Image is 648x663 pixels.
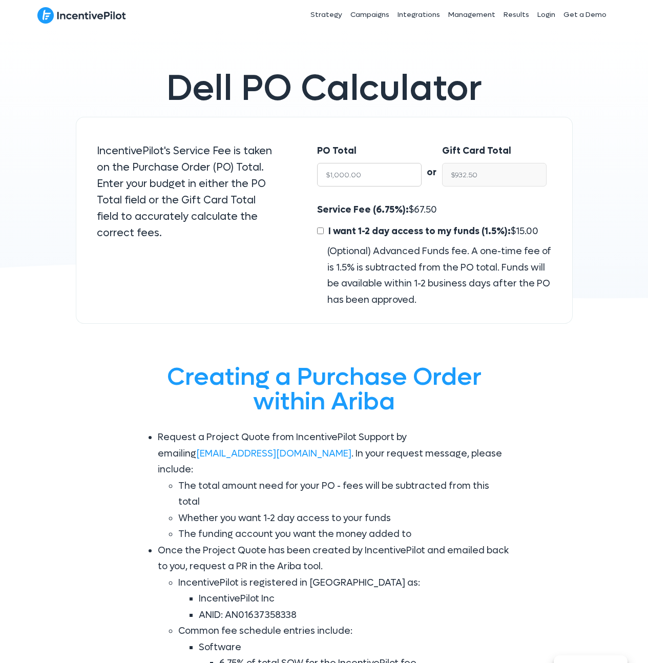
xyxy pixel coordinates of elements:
[178,478,511,510] li: The total amount need for your PO - fees will be subtracted from this total
[196,448,351,460] a: [EMAIL_ADDRESS][DOMAIN_NAME]
[533,2,559,28] a: Login
[236,2,611,28] nav: Header Menu
[199,607,511,624] li: ANID: AN01637358338
[499,2,533,28] a: Results
[166,65,482,112] span: Dell PO Calculator
[559,2,611,28] a: Get a Demo
[326,225,538,237] span: $
[328,225,511,237] span: I want 1-2 day access to my funds (1.5%):
[444,2,499,28] a: Management
[178,575,511,624] li: IncentivePilot is registered in [GEOGRAPHIC_DATA] as:
[393,2,444,28] a: Integrations
[516,225,538,237] span: 15.00
[414,204,437,216] span: 67.50
[97,143,277,241] p: IncentivePilot's Service Fee is taken on the Purchase Order (PO) Total. Enter your budget in eith...
[317,227,324,234] input: I want 1-2 day access to my funds (1.5%):$15.00
[178,526,511,543] li: The funding account you want the money added to
[317,202,551,308] div: $
[178,510,511,527] li: Whether you want 1-2 day access to your funds
[442,143,511,159] label: Gift Card Total
[317,143,357,159] label: PO Total
[306,2,346,28] a: Strategy
[317,243,551,308] div: (Optional) Advanced Funds fee. A one-time fee of is 1.5% is subtracted from the PO total. Funds w...
[158,429,511,543] li: Request a Project Quote from IncentivePilot Support by emailing . In your request message, please...
[346,2,393,28] a: Campaigns
[317,204,409,216] span: Service Fee (6.75%):
[422,143,442,181] div: or
[37,7,126,24] img: IncentivePilot
[199,591,511,607] li: IncentivePilot Inc
[167,361,482,418] span: Creating a Purchase Order within Ariba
